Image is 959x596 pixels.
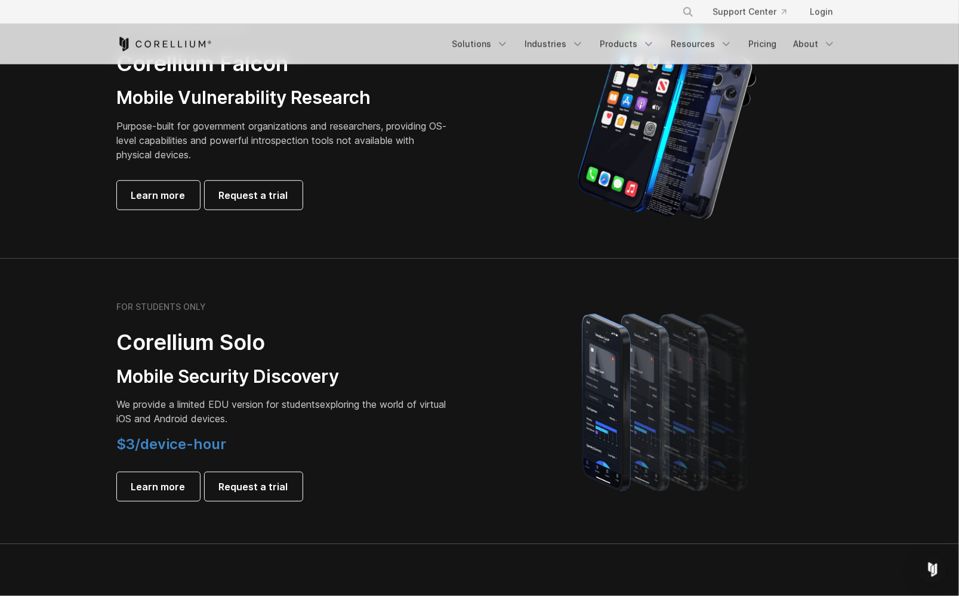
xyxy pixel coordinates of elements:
[117,119,451,162] p: Purpose-built for government organizations and researchers, providing OS-level capabilities and p...
[131,480,186,494] span: Learn more
[445,33,843,55] div: Navigation Menu
[117,181,200,210] a: Learn more
[918,555,947,584] div: Open Intercom Messenger
[117,302,206,312] h6: FOR STUDENTS ONLY
[117,365,451,388] h3: Mobile Security Discovery
[219,188,288,202] span: Request a trial
[742,33,784,55] a: Pricing
[117,37,212,51] a: Corellium Home
[117,397,451,426] p: exploring the world of virtual iOS and Android devices.
[664,33,739,55] a: Resources
[445,33,516,55] a: Solutions
[518,33,591,55] a: Industries
[787,33,843,55] a: About
[117,398,320,410] span: We provide a limited EDU version for students
[677,1,699,23] button: Search
[801,1,843,23] a: Login
[205,472,303,501] a: Request a trial
[577,12,757,221] img: iPhone model separated into the mechanics used to build the physical device.
[668,1,843,23] div: Navigation Menu
[219,480,288,494] span: Request a trial
[593,33,662,55] a: Products
[117,472,200,501] a: Learn more
[205,181,303,210] a: Request a trial
[704,1,796,23] a: Support Center
[131,188,186,202] span: Learn more
[558,297,776,506] img: A lineup of four iPhone models becoming more gradient and blurred
[117,329,451,356] h2: Corellium Solo
[117,435,227,453] span: $3/device-hour
[117,87,451,109] h3: Mobile Vulnerability Research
